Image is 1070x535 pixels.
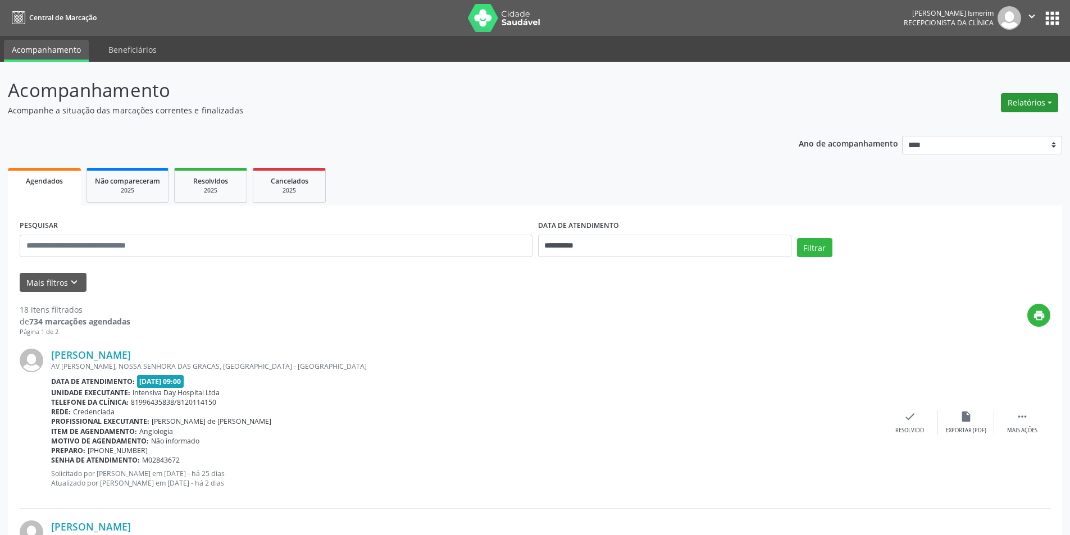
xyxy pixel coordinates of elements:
b: Senha de atendimento: [51,455,140,465]
p: Acompanhamento [8,76,746,104]
a: Central de Marcação [8,8,97,27]
div: Mais ações [1007,427,1037,435]
button: Filtrar [797,238,832,257]
b: Item de agendamento: [51,427,137,436]
button: print [1027,304,1050,327]
div: 2025 [95,186,160,195]
span: [DATE] 09:00 [137,375,184,388]
i: check [904,410,916,423]
div: [PERSON_NAME] Ismerim [904,8,994,18]
b: Profissional executante: [51,417,149,426]
span: Não compareceram [95,176,160,186]
i: insert_drive_file [960,410,972,423]
i:  [1026,10,1038,22]
a: [PERSON_NAME] [51,349,131,361]
span: Não informado [151,436,199,446]
i:  [1016,410,1028,423]
b: Data de atendimento: [51,377,135,386]
b: Telefone da clínica: [51,397,129,407]
div: de [20,315,130,327]
span: Agendados [26,176,63,186]
b: Motivo de agendamento: [51,436,149,446]
button: apps [1042,8,1062,28]
div: Resolvido [895,427,924,435]
img: img [20,349,43,372]
b: Unidade executante: [51,388,130,397]
strong: 734 marcações agendadas [29,316,130,327]
p: Ano de acompanhamento [799,136,898,150]
span: 81996435838/8120114150 [131,397,216,407]
button:  [1021,6,1042,30]
div: 2025 [261,186,317,195]
div: 2025 [183,186,239,195]
i: keyboard_arrow_down [68,276,80,289]
button: Mais filtroskeyboard_arrow_down [20,273,86,292]
span: Intensiva Day Hospital Ltda [133,388,220,397]
span: M02843672 [142,455,180,465]
a: Acompanhamento [4,40,89,62]
a: Beneficiários [101,40,165,60]
span: Cancelados [271,176,308,186]
span: [PERSON_NAME] de [PERSON_NAME] [152,417,271,426]
span: Central de Marcação [29,13,97,22]
span: [PHONE_NUMBER] [88,446,148,455]
span: Credenciada [73,407,115,417]
label: DATA DE ATENDIMENTO [538,217,619,235]
div: Exportar (PDF) [946,427,986,435]
span: Resolvidos [193,176,228,186]
button: Relatórios [1001,93,1058,112]
span: Angiologia [139,427,173,436]
p: Acompanhe a situação das marcações correntes e finalizadas [8,104,746,116]
a: [PERSON_NAME] [51,520,131,533]
span: Recepcionista da clínica [904,18,994,28]
b: Preparo: [51,446,85,455]
label: PESQUISAR [20,217,58,235]
b: Rede: [51,407,71,417]
i: print [1033,309,1045,322]
div: Página 1 de 2 [20,327,130,337]
img: img [998,6,1021,30]
div: 18 itens filtrados [20,304,130,315]
p: Solicitado por [PERSON_NAME] em [DATE] - há 25 dias Atualizado por [PERSON_NAME] em [DATE] - há 2... [51,469,882,488]
div: AV [PERSON_NAME], NOSSA SENHORA DAS GRACAS, [GEOGRAPHIC_DATA] - [GEOGRAPHIC_DATA] [51,362,882,371]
